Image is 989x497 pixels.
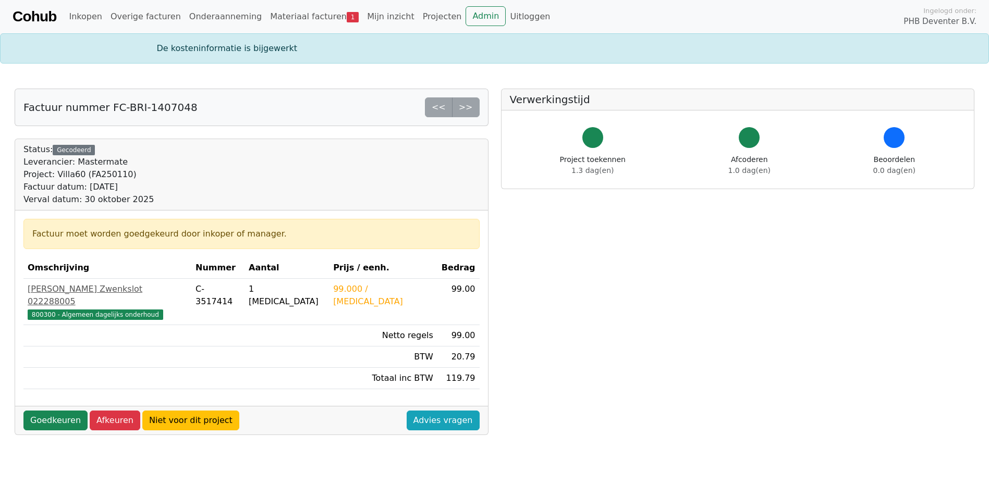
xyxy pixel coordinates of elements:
span: 1.0 dag(en) [728,166,771,175]
span: 800300 - Algemeen dagelijks onderhoud [28,309,163,320]
div: Beoordelen [873,154,915,176]
a: Niet voor dit project [142,411,239,430]
span: Ingelogd onder: [923,6,976,16]
div: Gecodeerd [53,145,95,155]
a: Inkopen [65,6,106,27]
td: Totaal inc BTW [329,368,437,389]
td: 99.00 [437,279,480,325]
a: Mijn inzicht [363,6,419,27]
a: Uitloggen [506,6,554,27]
span: PHB Deventer B.V. [903,16,976,28]
td: Netto regels [329,325,437,346]
th: Prijs / eenh. [329,257,437,279]
span: 0.0 dag(en) [873,166,915,175]
a: Onderaanneming [185,6,266,27]
a: Goedkeuren [23,411,88,430]
div: Project: Villa60 (FA250110) [23,168,154,181]
td: 99.00 [437,325,480,346]
a: Afkeuren [90,411,140,430]
a: Projecten [419,6,466,27]
a: [PERSON_NAME] Zwenkslot 022288005800300 - Algemeen dagelijks onderhoud [28,283,187,320]
div: Project toekennen [560,154,626,176]
td: 119.79 [437,368,480,389]
span: 1.3 dag(en) [571,166,614,175]
div: [PERSON_NAME] Zwenkslot 022288005 [28,283,187,308]
a: Cohub [13,4,56,29]
th: Bedrag [437,257,480,279]
td: C-3517414 [191,279,245,325]
div: Verval datum: 30 oktober 2025 [23,193,154,206]
div: Leverancier: Mastermate [23,156,154,168]
div: De kosteninformatie is bijgewerkt [151,42,839,55]
th: Aantal [245,257,329,279]
th: Nummer [191,257,245,279]
div: Factuur datum: [DATE] [23,181,154,193]
div: Status: [23,143,154,206]
td: 20.79 [437,346,480,368]
div: 1 [MEDICAL_DATA] [249,283,325,308]
span: 1 [347,12,359,22]
th: Omschrijving [23,257,191,279]
div: 99.000 / [MEDICAL_DATA] [333,283,433,308]
div: Afcoderen [728,154,771,176]
a: Overige facturen [106,6,185,27]
h5: Verwerkingstijd [510,93,966,106]
a: Advies vragen [407,411,480,430]
div: Factuur moet worden goedgekeurd door inkoper of manager. [32,228,471,240]
h5: Factuur nummer FC-BRI-1407048 [23,101,198,114]
a: Materiaal facturen1 [266,6,363,27]
td: BTW [329,346,437,368]
a: Admin [466,6,506,26]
